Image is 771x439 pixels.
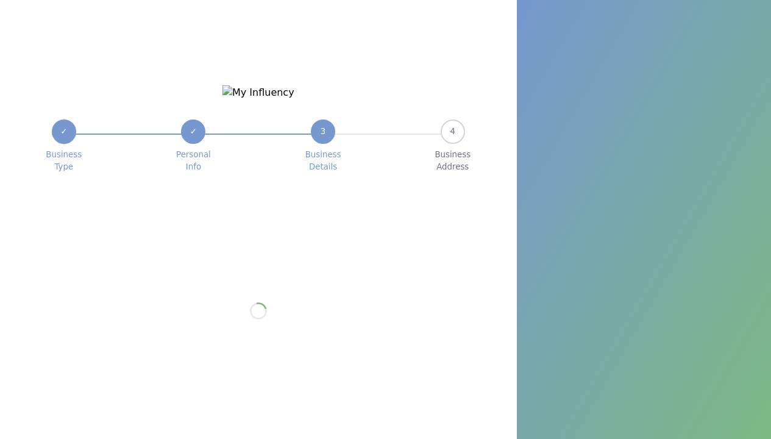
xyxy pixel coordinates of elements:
[176,149,211,173] span: Personal Info
[435,149,471,173] span: Business Address
[441,120,465,144] div: 4
[222,85,294,100] img: My Influency
[311,120,335,144] div: 3
[305,149,341,173] span: Business Details
[52,120,76,144] div: ✓
[46,149,82,173] span: Business Type
[181,120,205,144] div: ✓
